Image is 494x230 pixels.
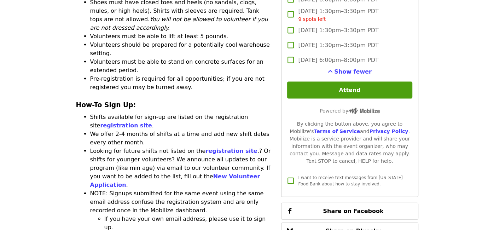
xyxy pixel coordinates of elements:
[298,56,378,64] span: [DATE] 6:00pm–8:00pm PDT
[90,58,273,75] li: Volunteers must be able to stand on concrete surfaces for an extended period.
[298,7,378,23] span: [DATE] 1:30pm–3:30pm PDT
[100,122,152,129] a: registration site
[76,101,136,109] strong: How-To Sign Up:
[90,147,273,189] li: Looking for future shifts not listed on the .? Or shifts for younger volunteers? We announce all ...
[298,175,402,186] span: I want to receive text messages from [US_STATE] Food Bank about how to stay involved.
[298,41,378,50] span: [DATE] 1:30pm–3:30pm PDT
[314,128,360,134] a: Terms of Service
[287,82,412,99] button: Attend
[281,203,418,220] button: Share on Facebook
[334,68,372,75] span: Show fewer
[90,16,268,31] em: You will not be allowed to volunteer if you are not dressed accordingly.
[287,120,412,165] div: By clicking the button above, you agree to Mobilize's and . Mobilize is a service provider and wi...
[90,113,273,130] li: Shifts available for sign-up are listed on the registration site .
[328,68,372,76] button: See more timeslots
[369,128,408,134] a: Privacy Policy
[205,148,257,154] a: registration site
[90,75,273,92] li: Pre-registration is required for all opportunities; if you are not registered you may be turned a...
[90,130,273,147] li: We offer 2-4 months of shifts at a time and add new shift dates every other month.
[348,108,380,114] img: Powered by Mobilize
[320,108,380,114] span: Powered by
[323,208,383,214] span: Share on Facebook
[90,32,273,41] li: Volunteers must be able to lift at least 5 pounds.
[298,26,378,35] span: [DATE] 1:30pm–3:30pm PDT
[90,173,260,188] a: New Volunteer Application
[298,16,326,22] span: 9 spots left
[90,41,273,58] li: Volunteers should be prepared for a potentially cool warehouse setting.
